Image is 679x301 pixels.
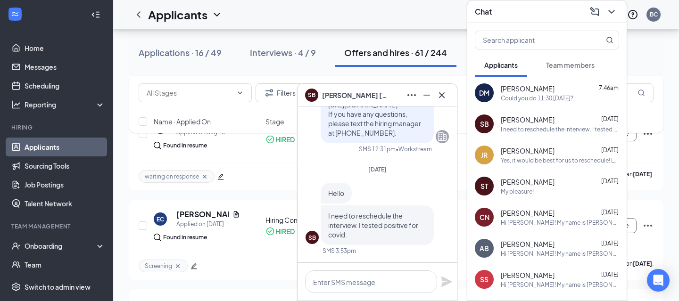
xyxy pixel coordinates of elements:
h1: Applicants [148,7,207,23]
div: Could you do 11:30 [DATE]? [501,94,573,102]
svg: ChevronDown [211,9,223,20]
svg: Collapse [91,10,100,19]
span: [DATE] [601,115,619,122]
svg: Settings [11,282,21,292]
a: Home [25,39,105,57]
button: Cross [434,88,449,103]
div: Team Management [11,222,103,230]
span: [PERSON_NAME] [501,208,555,218]
div: SMS 12:31pm [359,145,396,153]
span: edit [190,263,197,269]
svg: UserCheck [11,241,21,251]
div: HIRED [275,227,295,236]
span: Screening [145,262,172,270]
span: Hello [328,189,344,197]
svg: CheckmarkCircle [265,227,275,236]
div: Onboarding [25,241,97,251]
svg: Company [437,131,448,142]
a: Applicants [25,138,105,156]
svg: WorkstreamLogo [10,9,20,19]
div: Yes, it would be best for us to reschedule! Let me know once you have transportation and we can f... [501,156,619,164]
button: ComposeMessage [587,4,602,19]
a: Messages [25,57,105,76]
b: [DATE] [633,260,652,267]
span: [PERSON_NAME] [501,84,555,93]
div: CN [480,212,489,222]
svg: ChevronDown [236,89,244,97]
div: Found in resume [163,233,207,242]
button: Minimize [419,88,434,103]
span: Name · Applied On [154,117,211,126]
span: [PERSON_NAME] [501,270,555,280]
svg: Minimize [421,89,432,101]
button: Filter Filters [256,83,304,102]
div: Open Intercom Messenger [647,269,670,292]
div: My pleasure! [501,187,534,195]
b: [DATE] [633,171,652,178]
span: [DATE] [601,146,619,154]
svg: Cross [174,262,182,270]
a: Team [25,255,105,274]
span: [DATE] [368,166,387,173]
svg: MagnifyingGlass [638,89,645,97]
span: edit [217,173,224,180]
div: Found in resume [163,141,207,150]
svg: Plane [441,276,452,287]
svg: Cross [436,89,447,101]
span: [PERSON_NAME] [501,239,555,249]
div: EC [157,215,164,223]
input: All Stages [147,88,232,98]
div: SB [308,234,316,242]
div: Hiring [11,123,103,131]
span: [DATE] [601,271,619,278]
span: [PERSON_NAME] [501,115,555,124]
span: [PERSON_NAME] [501,177,555,187]
button: Ellipses [404,88,419,103]
div: SB [480,119,489,129]
span: 7:46am [599,84,619,91]
div: AB [480,244,489,253]
svg: Cross [201,173,208,180]
span: Stage [265,117,284,126]
span: • Workstream [396,145,432,153]
svg: Ellipses [642,220,654,231]
a: Job Postings [25,175,105,194]
svg: Document [232,211,240,218]
a: Sourcing Tools [25,156,105,175]
div: Offers and hires · 61 / 244 [344,47,447,58]
div: I need to reschedule the interview. I tested positive for covid. [501,125,619,133]
svg: ChevronDown [606,6,617,17]
div: Hi [PERSON_NAME]! My name is [PERSON_NAME]. I am the Recruitment and Retention Coordinator for [D... [501,281,619,289]
h3: Chat [475,7,492,17]
div: Interviews · 4 / 9 [250,47,316,58]
svg: ComposeMessage [589,6,600,17]
div: Switch to admin view [25,282,91,292]
span: I need to reschedule the interview. I tested positive for covid. [328,212,418,239]
span: Applicants [484,61,518,69]
svg: ChevronLeft [133,9,144,20]
div: SMS 3:53pm [323,247,356,255]
div: Applications · 16 / 49 [139,47,222,58]
button: ChevronDown [604,4,619,19]
svg: MagnifyingGlass [606,36,613,44]
img: search.bf7aa3482b7795d4f01b.svg [154,234,161,241]
div: BC [650,10,658,18]
div: ST [480,181,488,191]
div: Hi [PERSON_NAME]! My name is [PERSON_NAME]. I am the Recruitment and Retention Coordinator for [D... [501,250,619,258]
div: DM [479,88,489,98]
svg: Analysis [11,100,21,109]
div: Hi [PERSON_NAME]! My name is [PERSON_NAME]. I am the Recruitment and Retention Coordinator for [D... [501,219,619,227]
div: SS [480,275,489,284]
span: [DATE] [601,178,619,185]
span: [DATE] [601,209,619,216]
a: Talent Network [25,194,105,213]
input: Search applicant [475,31,587,49]
span: Team members [546,61,595,69]
div: JR [481,150,488,160]
span: waiting on response [145,172,199,180]
a: Scheduling [25,76,105,95]
svg: Filter [264,87,275,98]
span: [PERSON_NAME] [501,146,555,155]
